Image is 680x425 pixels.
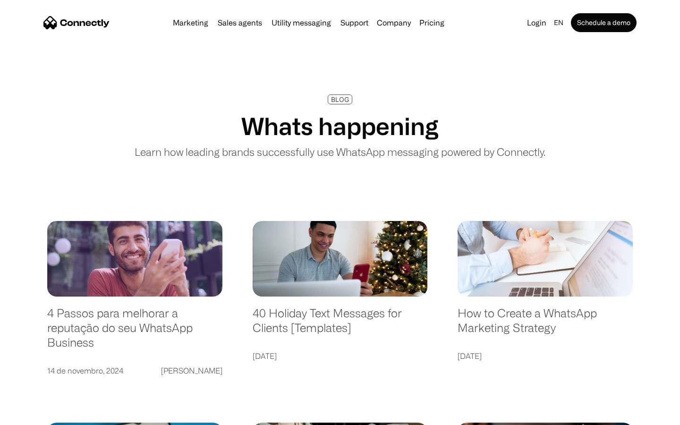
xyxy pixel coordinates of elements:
div: [DATE] [458,349,482,363]
a: Pricing [416,19,448,26]
ul: Language list [19,408,57,422]
a: Login [523,16,550,29]
div: [PERSON_NAME] [161,364,222,377]
p: Learn how leading brands successfully use WhatsApp messaging powered by Connectly. [135,144,545,160]
div: 14 de novembro, 2024 [47,364,123,377]
a: How to Create a WhatsApp Marketing Strategy [458,306,633,344]
a: Utility messaging [268,19,335,26]
div: Company [377,16,411,29]
a: Support [337,19,372,26]
a: Sales agents [214,19,266,26]
a: 4 Passos para melhorar a reputação do seu WhatsApp Business [47,306,222,359]
h1: Whats happening [241,112,439,140]
a: Marketing [169,19,212,26]
a: 40 Holiday Text Messages for Clients [Templates] [253,306,428,344]
a: Schedule a demo [571,13,637,32]
div: BLOG [331,96,349,103]
div: en [554,16,563,29]
div: [DATE] [253,349,277,363]
aside: Language selected: English [9,408,57,422]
